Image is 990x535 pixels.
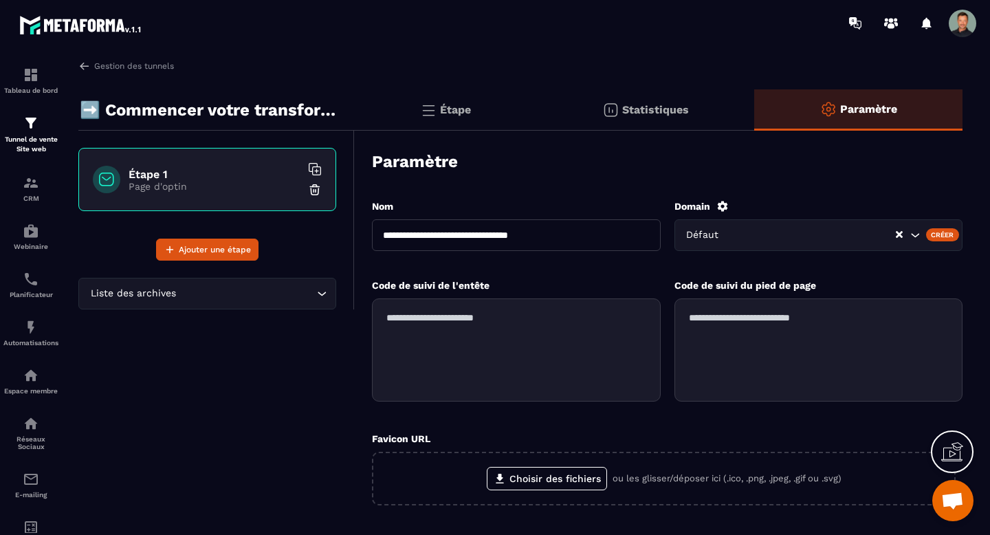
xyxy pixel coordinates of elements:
p: Statistiques [622,103,689,116]
h3: Paramètre [372,152,458,171]
p: ou les glisser/déposer ici (.ico, .png, .jpeg, .gif ou .svg) [613,472,841,485]
a: emailemailE-mailing [3,461,58,509]
a: Gestion des tunnels [78,60,174,72]
a: formationformationCRM [3,164,58,212]
label: Choisir des fichiers [487,467,607,490]
span: Défaut [683,228,731,243]
img: setting-o.ffaa8168.svg [820,101,837,118]
p: Réseaux Sociaux [3,435,58,450]
img: formation [23,67,39,83]
p: Espace membre [3,387,58,395]
div: Créer [926,228,960,241]
img: bars.0d591741.svg [420,102,437,118]
img: automations [23,223,39,239]
h6: Étape 1 [129,168,300,181]
div: Ouvrir le chat [932,480,973,521]
a: automationsautomationsAutomatisations [3,309,58,357]
p: Planificateur [3,291,58,298]
button: Ajouter une étape [156,239,258,261]
p: Page d'optin [129,181,300,192]
label: Nom [372,201,393,212]
a: automationsautomationsEspace membre [3,357,58,405]
p: ➡️ Commencer votre transformation 🪄 [80,96,344,124]
img: scheduler [23,271,39,287]
img: stats.20deebd0.svg [602,102,619,118]
label: Domain [674,201,710,212]
button: Clear Selected [896,230,903,240]
img: automations [23,319,39,336]
label: Favicon URL [372,433,430,444]
a: schedulerschedulerPlanificateur [3,261,58,309]
img: automations [23,367,39,384]
input: Search for option [179,286,313,301]
span: Liste des archives [87,286,179,301]
p: Paramètre [840,102,897,116]
img: social-network [23,415,39,432]
span: Ajouter une étape [179,243,251,256]
a: formationformationTunnel de vente Site web [3,105,58,164]
a: social-networksocial-networkRéseaux Sociaux [3,405,58,461]
img: formation [23,175,39,191]
p: Automatisations [3,339,58,347]
div: Search for option [674,219,963,251]
img: trash [308,183,322,197]
label: Code de suivi du pied de page [674,280,816,291]
p: Webinaire [3,243,58,250]
img: formation [23,115,39,131]
p: Étape [440,103,471,116]
a: automationsautomationsWebinaire [3,212,58,261]
input: Search for option [731,228,894,243]
img: email [23,471,39,488]
p: E-mailing [3,491,58,499]
div: Search for option [78,278,336,309]
img: logo [19,12,143,37]
img: arrow [78,60,91,72]
a: formationformationTableau de bord [3,56,58,105]
p: Tableau de bord [3,87,58,94]
p: CRM [3,195,58,202]
label: Code de suivi de l'entête [372,280,489,291]
p: Tunnel de vente Site web [3,135,58,154]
